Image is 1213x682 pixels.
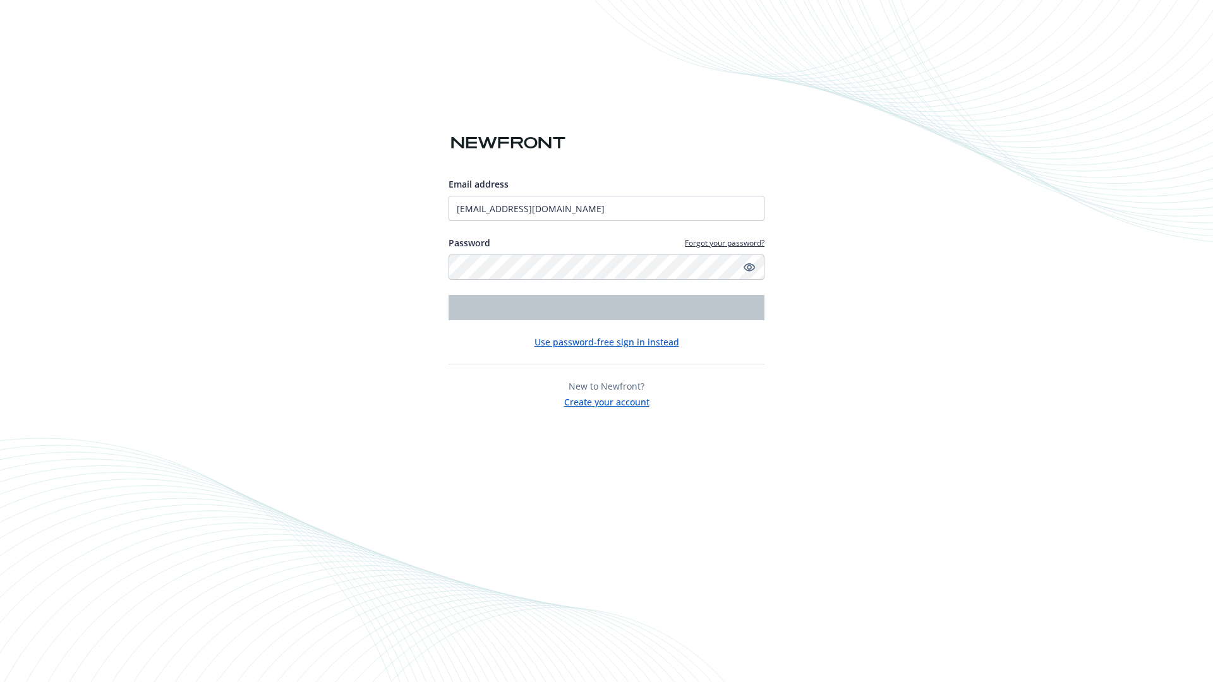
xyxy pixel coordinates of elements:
input: Enter your email [449,196,764,221]
input: Enter your password [449,254,764,280]
button: Login [449,295,764,320]
a: Forgot your password? [685,237,764,248]
label: Password [449,236,490,249]
button: Create your account [564,393,649,409]
img: Newfront logo [449,132,568,154]
span: Email address [449,178,509,190]
span: New to Newfront? [569,380,644,392]
a: Show password [742,260,757,275]
span: Login [594,301,619,313]
button: Use password-free sign in instead [534,335,679,349]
